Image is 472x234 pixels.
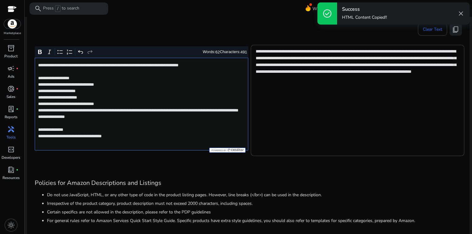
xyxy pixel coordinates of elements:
[35,179,462,187] h3: Policies for Amazon Descriptions and Listings
[342,14,387,21] p: HTML Content Copied!!
[47,217,462,224] li: For general rules refer to Amazon Services Quick Start Style Guide. Specific products have extra ...
[7,221,15,229] span: light_mode
[47,200,462,207] li: Irrespective of the product category, product description must not exceed 2000 characters, includ...
[342,6,387,12] h4: Success
[43,5,79,12] p: Press to search
[418,23,447,36] button: Clear Text
[457,10,465,17] span: close
[47,209,462,215] li: Certain specifics are not allowed in the description, please refer to the PDP guidelines
[4,53,18,59] p: Product
[35,58,248,150] div: Rich Text Editor. Editing area: main. Press Alt+0 for help.
[211,149,226,152] span: Powered by
[2,175,20,181] p: Resources
[7,105,15,113] span: lab_profile
[203,48,247,56] div: Words: Characters:
[16,88,18,90] span: fiber_manual_record
[2,155,20,160] p: Developers
[322,9,332,18] span: check_circle
[6,135,16,140] p: Tools
[423,23,442,36] span: Clear Text
[35,46,248,58] div: Editor toolbar
[16,108,18,110] span: fiber_manual_record
[34,5,42,12] span: search
[7,65,15,72] span: campaign
[5,114,18,120] p: Reports
[7,146,15,153] span: code_blocks
[6,94,15,99] p: Sales
[55,5,61,12] span: /
[7,45,15,52] span: inventory_2
[452,26,459,33] span: content_copy
[16,169,18,171] span: fiber_manual_record
[450,23,462,36] button: content_copy
[240,50,247,54] label: 491
[215,50,220,54] label: 62
[7,85,15,92] span: donut_small
[313,3,336,14] span: What's New
[4,19,21,29] img: amazon.svg
[7,166,15,174] span: book_4
[47,192,462,198] li: Do not use JavaScript, HTML, or any other type of code in the product listing pages. However, lin...
[8,74,14,79] p: Ads
[4,31,21,36] p: Marketplace
[7,126,15,133] span: handyman
[16,67,18,70] span: fiber_manual_record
